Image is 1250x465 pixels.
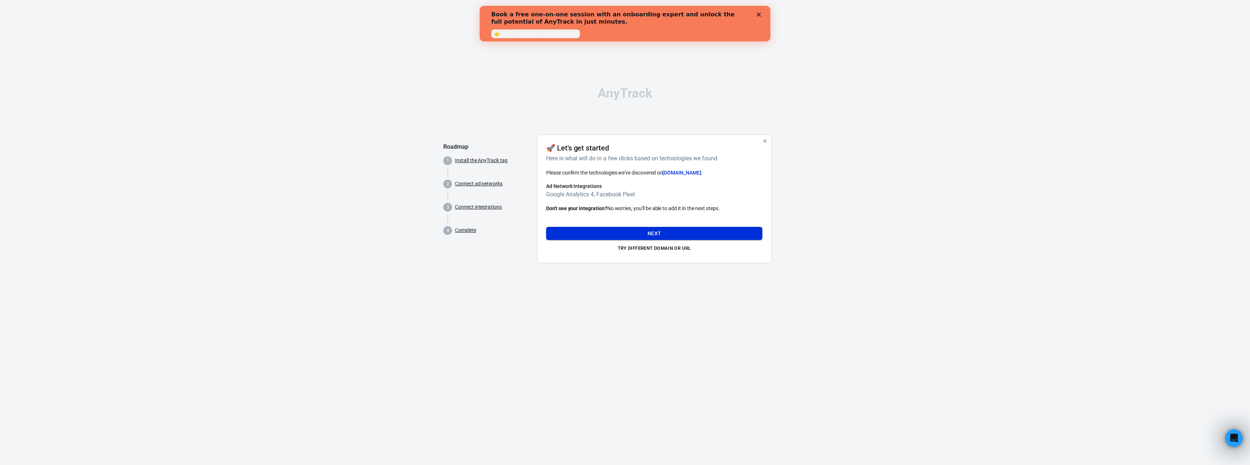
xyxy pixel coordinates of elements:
[662,170,701,176] span: [DOMAIN_NAME]
[1225,429,1243,447] iframe: Intercom live chat
[546,154,759,163] h6: Here is what will do in a few clicks based on technologies we found
[447,158,449,163] text: 1
[443,143,531,151] h5: Roadmap
[546,227,762,240] button: Next
[546,144,609,152] h4: 🚀 Let's get started
[480,6,770,41] iframe: Intercom live chat banner
[455,203,502,211] a: Connect integrations
[546,205,607,211] strong: Don't see your integration?
[546,205,762,212] p: No worries, you'll be able to add it in the next steps.
[455,227,476,234] a: Complete
[455,157,508,164] a: Install the AnyTrack tag
[546,243,762,254] button: Try different domain or url
[447,205,449,210] text: 3
[443,87,807,100] div: AnyTrack
[447,181,449,187] text: 2
[546,170,702,176] span: Please confirm the technologies we've discovered on :
[455,180,503,188] a: Connect ad networks
[546,183,762,190] h6: Ad Network Integrations
[447,228,449,233] text: 4
[546,190,762,199] h6: Google Analytics 4, Facebook Pixel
